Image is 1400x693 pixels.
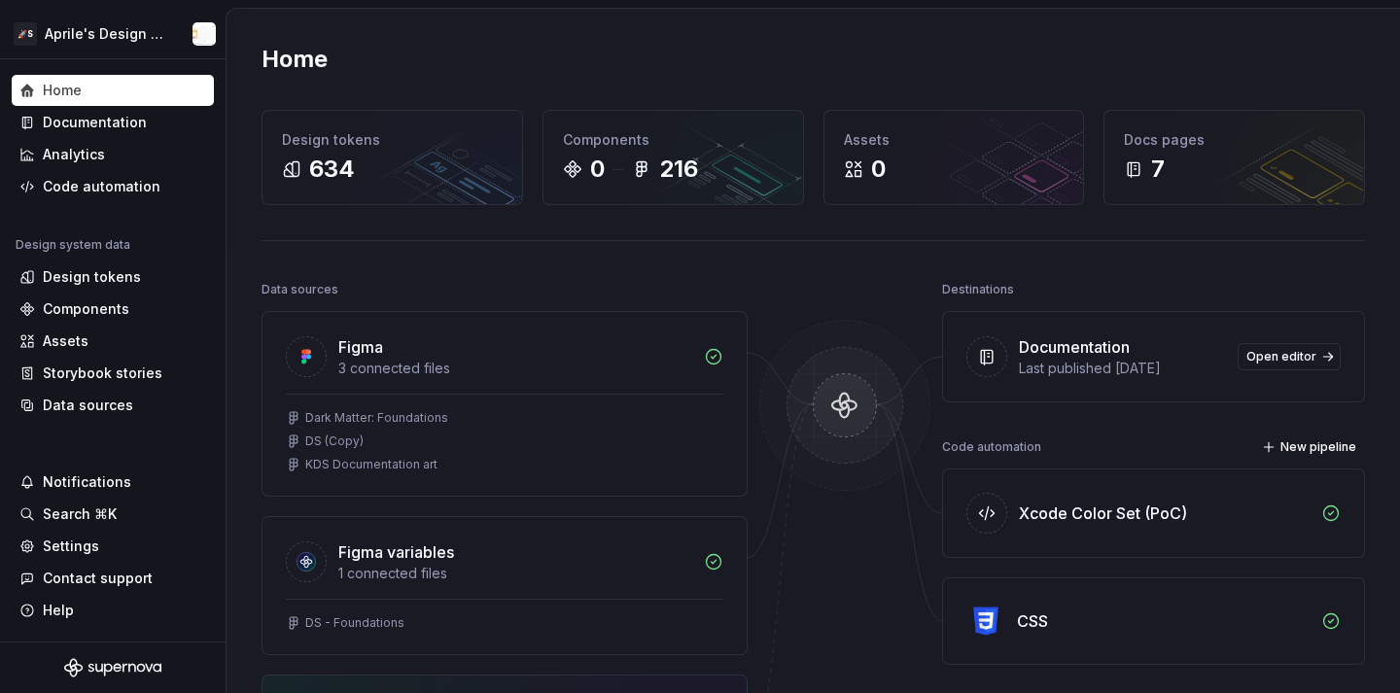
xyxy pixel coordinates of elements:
[43,113,147,132] div: Documentation
[262,44,328,75] h2: Home
[823,110,1085,205] a: Assets0
[12,294,214,325] a: Components
[12,390,214,421] a: Data sources
[12,139,214,170] a: Analytics
[659,154,698,185] div: 216
[262,276,338,303] div: Data sources
[12,499,214,530] button: Search ⌘K
[262,516,748,655] a: Figma variables1 connected filesDS - Foundations
[282,130,503,150] div: Design tokens
[1124,130,1345,150] div: Docs pages
[1151,154,1165,185] div: 7
[1246,349,1316,364] span: Open editor
[1019,359,1226,378] div: Last published [DATE]
[942,276,1014,303] div: Destinations
[305,433,364,449] div: DS (Copy)
[16,237,130,253] div: Design system data
[4,13,222,54] button: 🚀SAprile's Design SystemNikki Craciun
[1256,433,1365,461] button: New pipeline
[43,145,105,164] div: Analytics
[43,472,131,492] div: Notifications
[12,75,214,106] a: Home
[12,261,214,293] a: Design tokens
[309,154,355,185] div: 634
[1103,110,1365,205] a: Docs pages7
[1017,609,1048,633] div: CSS
[43,81,82,100] div: Home
[43,504,117,524] div: Search ⌘K
[844,130,1065,150] div: Assets
[12,358,214,389] a: Storybook stories
[1280,439,1356,455] span: New pipeline
[43,569,153,588] div: Contact support
[43,537,99,556] div: Settings
[305,615,404,631] div: DS - Foundations
[12,326,214,357] a: Assets
[12,595,214,626] button: Help
[338,335,383,359] div: Figma
[45,24,169,44] div: Aprile's Design System
[871,154,886,185] div: 0
[14,22,37,46] div: 🚀S
[12,107,214,138] a: Documentation
[43,177,160,196] div: Code automation
[43,364,162,383] div: Storybook stories
[563,130,784,150] div: Components
[542,110,804,205] a: Components0216
[1019,335,1130,359] div: Documentation
[1238,343,1341,370] a: Open editor
[64,658,161,677] svg: Supernova Logo
[590,154,605,185] div: 0
[942,433,1041,461] div: Code automation
[43,601,74,620] div: Help
[262,311,748,497] a: Figma3 connected filesDark Matter: FoundationsDS (Copy)KDS Documentation art
[43,267,141,287] div: Design tokens
[338,540,454,564] div: Figma variables
[12,467,214,498] button: Notifications
[305,410,448,426] div: Dark Matter: Foundations
[305,457,437,472] div: KDS Documentation art
[12,563,214,594] button: Contact support
[338,564,692,583] div: 1 connected files
[262,110,523,205] a: Design tokens634
[43,299,129,319] div: Components
[1019,502,1187,525] div: Xcode Color Set (PoC)
[338,359,692,378] div: 3 connected files
[12,171,214,202] a: Code automation
[12,531,214,562] a: Settings
[192,22,216,46] img: Nikki Craciun
[43,396,133,415] div: Data sources
[43,331,88,351] div: Assets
